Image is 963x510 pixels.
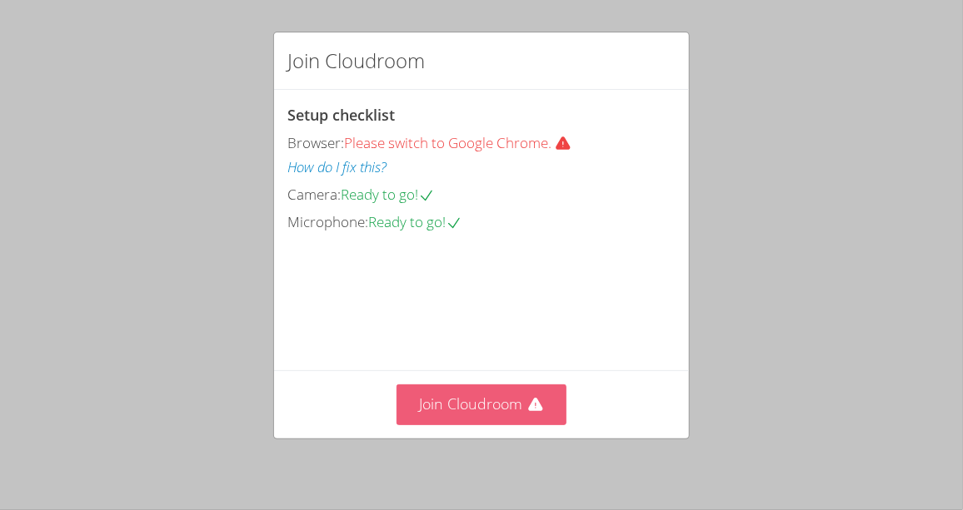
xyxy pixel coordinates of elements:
span: Please switch to Google Chrome. [344,133,578,152]
span: Microphone: [287,212,368,231]
span: Ready to go! [368,212,462,231]
span: Browser: [287,133,344,152]
span: Ready to go! [341,185,435,204]
span: Camera: [287,185,341,204]
h2: Join Cloudroom [287,46,425,76]
button: Join Cloudroom [397,384,567,425]
button: How do I fix this? [287,156,387,180]
span: Setup checklist [287,105,395,125]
